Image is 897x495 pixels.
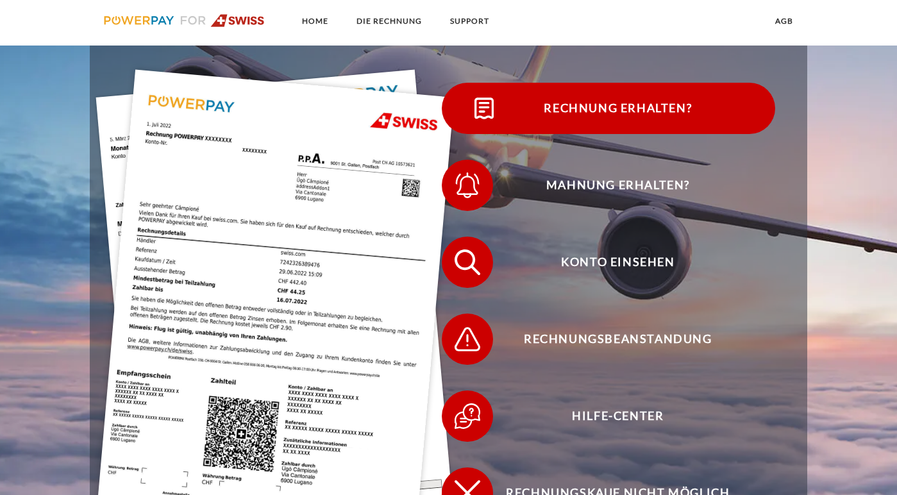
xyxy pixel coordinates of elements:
[764,10,804,33] a: agb
[104,14,265,27] img: logo-swiss.svg
[461,390,775,442] span: Hilfe-Center
[442,83,775,134] button: Rechnung erhalten?
[461,314,775,365] span: Rechnungsbeanstandung
[451,323,483,355] img: qb_warning.svg
[461,160,775,211] span: Mahnung erhalten?
[442,237,775,288] button: Konto einsehen
[291,10,339,33] a: Home
[346,10,433,33] a: DIE RECHNUNG
[439,10,500,33] a: SUPPORT
[451,400,483,432] img: qb_help.svg
[461,237,775,288] span: Konto einsehen
[442,314,775,365] button: Rechnungsbeanstandung
[451,169,483,201] img: qb_bell.svg
[442,160,775,211] button: Mahnung erhalten?
[461,83,775,134] span: Rechnung erhalten?
[468,92,500,124] img: qb_bill.svg
[442,390,775,442] button: Hilfe-Center
[451,246,483,278] img: qb_search.svg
